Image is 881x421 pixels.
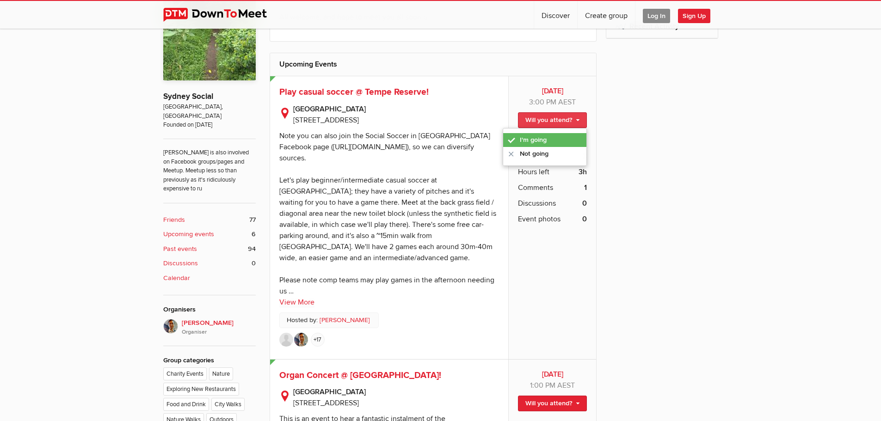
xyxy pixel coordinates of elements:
[279,333,293,347] img: Faizullah
[163,258,256,268] a: Discussions 0
[518,369,587,380] b: [DATE]
[582,214,587,225] b: 0
[279,370,441,381] a: Organ Concert @ [GEOGRAPHIC_DATA]!
[293,116,359,125] span: [STREET_ADDRESS]
[530,381,555,390] span: 1:00 PM
[279,53,587,75] h2: Upcoming Events
[163,273,190,283] b: Calendar
[163,244,256,254] a: Past events 94
[163,305,256,315] div: Organisers
[163,103,256,121] span: [GEOGRAPHIC_DATA], [GEOGRAPHIC_DATA]
[293,386,499,397] b: [GEOGRAPHIC_DATA]
[534,1,577,29] a: Discover
[163,319,256,336] a: [PERSON_NAME]Organiser
[294,333,308,347] img: Arthur
[584,182,587,193] b: 1
[582,198,587,209] b: 0
[518,166,549,177] span: Hours left
[503,133,586,147] a: I'm going
[182,328,256,336] i: Organiser
[163,244,197,254] b: Past events
[293,104,499,115] b: [GEOGRAPHIC_DATA]
[163,319,178,334] img: Arthur
[518,182,553,193] span: Comments
[578,1,635,29] a: Create group
[518,112,587,128] a: Will you attend?
[558,98,576,107] span: Australia/Sydney
[249,215,256,225] span: 77
[579,166,587,177] b: 3h
[518,214,561,225] span: Event photos
[163,229,214,239] b: Upcoming events
[279,312,379,328] p: Hosted by:
[311,333,325,347] a: +17
[163,121,256,129] span: Founded on [DATE]
[678,1,718,29] a: Sign Up
[163,215,256,225] a: Friends 77
[293,398,359,408] span: [STREET_ADDRESS]
[320,315,370,325] a: [PERSON_NAME]
[182,318,256,336] span: [PERSON_NAME]
[518,85,587,97] b: [DATE]
[529,98,556,107] span: 3:00 PM
[643,9,670,23] span: Log In
[503,147,586,161] a: Not going
[163,258,198,268] b: Discussions
[163,229,256,239] a: Upcoming events 6
[163,355,256,366] div: Group categories
[163,215,185,225] b: Friends
[279,86,429,98] a: Play casual soccer @ Tempe Reserve!
[248,244,256,254] span: 94
[163,273,256,283] a: Calendar
[557,381,575,390] span: Australia/Sydney
[279,131,496,296] div: Note you can also join the Social Soccer in [GEOGRAPHIC_DATA] Facebook page ([URL][DOMAIN_NAME]),...
[678,9,710,23] span: Sign Up
[635,1,678,29] a: Log In
[252,258,256,268] span: 0
[163,139,256,193] span: [PERSON_NAME] is also involved on Facebook groups/pages and Meetup. Meetup less so than previousl...
[518,396,587,411] a: Will you attend?
[518,198,556,209] span: Discussions
[163,8,281,22] img: DownToMeet
[279,297,314,308] a: View More
[252,229,256,239] span: 6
